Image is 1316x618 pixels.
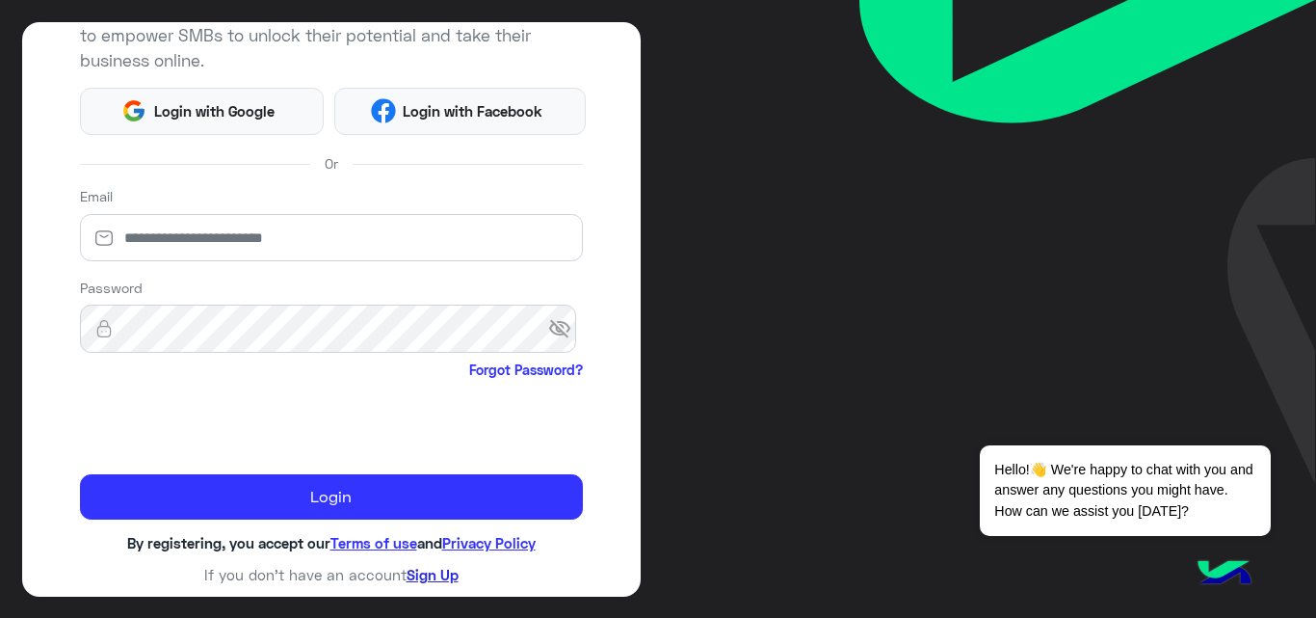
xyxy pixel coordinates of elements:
[80,186,113,206] label: Email
[548,311,583,346] span: visibility_off
[127,534,330,551] span: By registering, you accept our
[80,474,583,521] button: Login
[330,534,417,551] a: Terms of use
[121,98,146,123] img: Google
[80,228,128,248] img: email
[80,385,373,460] iframe: reCAPTCHA
[1191,541,1258,608] img: hulul-logo.png
[334,88,586,135] button: Login with Facebook
[396,100,550,122] span: Login with Facebook
[80,278,143,298] label: Password
[80,23,583,73] p: to empower SMBs to unlock their potential and take their business online.
[80,566,583,583] h6: If you don’t have an account
[407,566,459,583] a: Sign Up
[146,100,281,122] span: Login with Google
[325,153,338,174] span: Or
[442,534,536,551] a: Privacy Policy
[80,88,325,135] button: Login with Google
[980,445,1270,536] span: Hello!👋 We're happy to chat with you and answer any questions you might have. How can we assist y...
[371,98,396,123] img: Facebook
[417,534,442,551] span: and
[80,319,128,338] img: lock
[469,360,583,380] a: Forgot Password?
